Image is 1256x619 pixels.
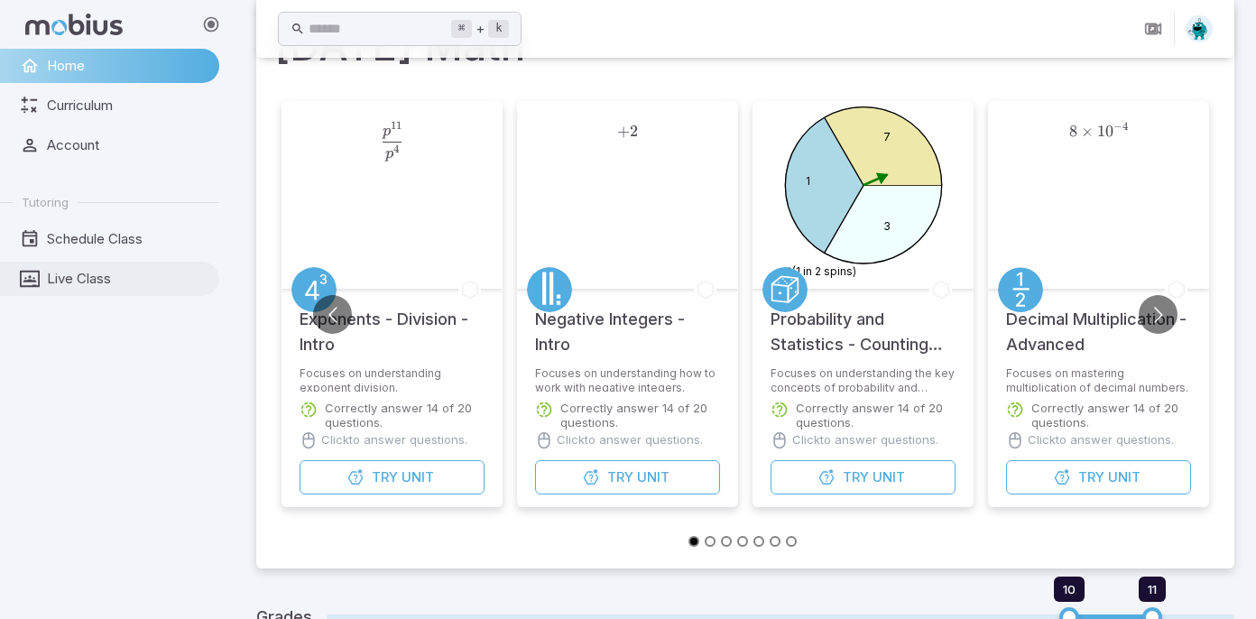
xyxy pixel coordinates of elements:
p: Correctly answer 14 of 20 questions. [1031,401,1191,430]
button: Go to slide 5 [753,536,764,547]
span: 11 [1148,582,1157,596]
span: − [1113,119,1122,132]
span: p [383,124,391,139]
span: × [1081,122,1094,141]
button: TryUnit [1006,460,1191,494]
button: Go to slide 3 [721,536,732,547]
kbd: k [488,20,509,38]
span: 10 [1063,582,1076,596]
span: 11 [391,119,402,132]
h5: Probability and Statistics - Counting and Probability Foundations [771,289,956,357]
p: Click to answer questions. [792,431,938,449]
p: Focuses on understanding exponent division. [300,366,485,392]
button: Go to previous slide [313,295,352,334]
span: 4 [393,143,399,155]
div: + [451,18,509,40]
span: Try [843,467,869,487]
span: p [385,146,393,162]
button: TryUnit [535,460,720,494]
p: Click to answer questions. [557,431,703,449]
span: Unit [402,467,434,487]
button: Go to slide 1 [688,536,699,547]
button: Go to slide 7 [786,536,797,547]
span: 4 [1122,119,1128,132]
span: Unit [1108,467,1141,487]
span: 8 [1069,122,1077,141]
text: 3 [882,219,890,233]
button: Join in Zoom Client [1136,12,1170,46]
span: + [617,122,630,141]
span: Try [372,467,398,487]
span: Try [607,467,633,487]
button: Go to slide 6 [770,536,780,547]
button: TryUnit [771,460,956,494]
span: Live Class [47,269,207,289]
span: 2 [630,122,638,141]
text: 7 [882,130,890,143]
p: Correctly answer 14 of 20 questions. [796,401,956,430]
span: 1 [1097,122,1105,141]
p: Focuses on understanding the key concepts of probability and counting. [771,366,956,392]
p: Click to answer questions. [321,431,467,449]
h5: Decimal Multiplication - Advanced [1006,289,1191,357]
span: Curriculum [47,96,207,115]
span: ​ [402,122,403,146]
p: Correctly answer 14 of 20 questions. [325,401,485,430]
p: Focuses on mastering multiplication of decimal numbers. [1006,366,1191,392]
p: Correctly answer 14 of 20 questions. [560,401,720,430]
span: Unit [637,467,670,487]
button: Go to slide 2 [705,536,716,547]
a: Fractions/Decimals [998,267,1043,312]
p: Click to answer questions. [1028,431,1174,449]
span: Tutoring [22,194,69,210]
span: 0 [1105,122,1113,141]
button: Go to slide 4 [737,536,748,547]
h5: Negative Integers - Intro [535,289,720,357]
span: Account [47,135,207,155]
text: 1 [806,174,810,188]
p: Focuses on understanding how to work with negative integers. [535,366,720,392]
span: Unit [873,467,905,487]
button: TryUnit [300,460,485,494]
span: Try [1078,467,1104,487]
a: Numbers [527,267,572,312]
a: Probability [762,267,808,312]
img: octagon.svg [1186,15,1213,42]
kbd: ⌘ [451,20,472,38]
span: Home [47,56,207,76]
a: Exponents [291,267,337,312]
text: P(1 in 2 spins) [785,264,856,278]
button: Go to next slide [1139,295,1177,334]
span: Schedule Class [47,229,207,249]
h5: Exponents - Division - Intro [300,289,485,357]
